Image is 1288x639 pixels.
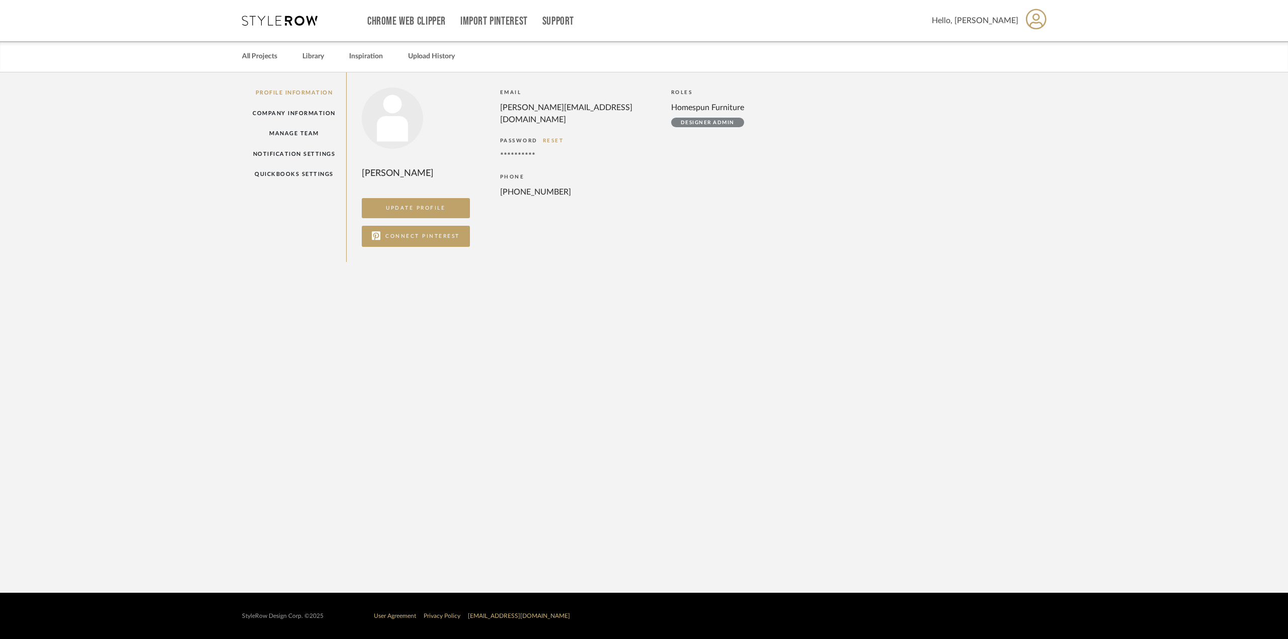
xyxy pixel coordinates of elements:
[242,144,346,164] a: Notification Settings
[302,50,324,63] a: Library
[460,17,528,26] a: Import Pinterest
[242,50,277,63] a: All Projects
[362,166,470,180] div: [PERSON_NAME]
[367,17,446,26] a: Chrome Web Clipper
[500,186,651,198] div: [PHONE_NUMBER]
[500,87,661,98] div: EMAIL
[374,613,416,619] a: User Agreement
[500,136,661,146] div: PASSWORD
[671,87,744,98] div: ROLES
[500,172,661,182] div: PHONE
[932,15,1018,27] span: Hello, [PERSON_NAME]
[408,50,455,63] a: Upload History
[242,164,346,185] a: QuickBooks Settings
[424,613,460,619] a: Privacy Policy
[671,102,744,114] div: Homespun Furniture
[543,138,564,143] a: RESET
[362,226,470,247] button: CONNECT PINTEREST
[349,50,383,63] a: Inspiration
[362,198,470,218] button: UPDATE PROFILE
[242,103,346,124] a: Company Information
[671,118,744,127] div: Designer Admin
[500,102,651,126] div: [PERSON_NAME][EMAIL_ADDRESS][DOMAIN_NAME]
[242,123,346,144] a: Manage Team
[542,17,574,26] a: Support
[242,612,324,620] div: StyleRow Design Corp. ©2025
[468,613,570,619] a: [EMAIL_ADDRESS][DOMAIN_NAME]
